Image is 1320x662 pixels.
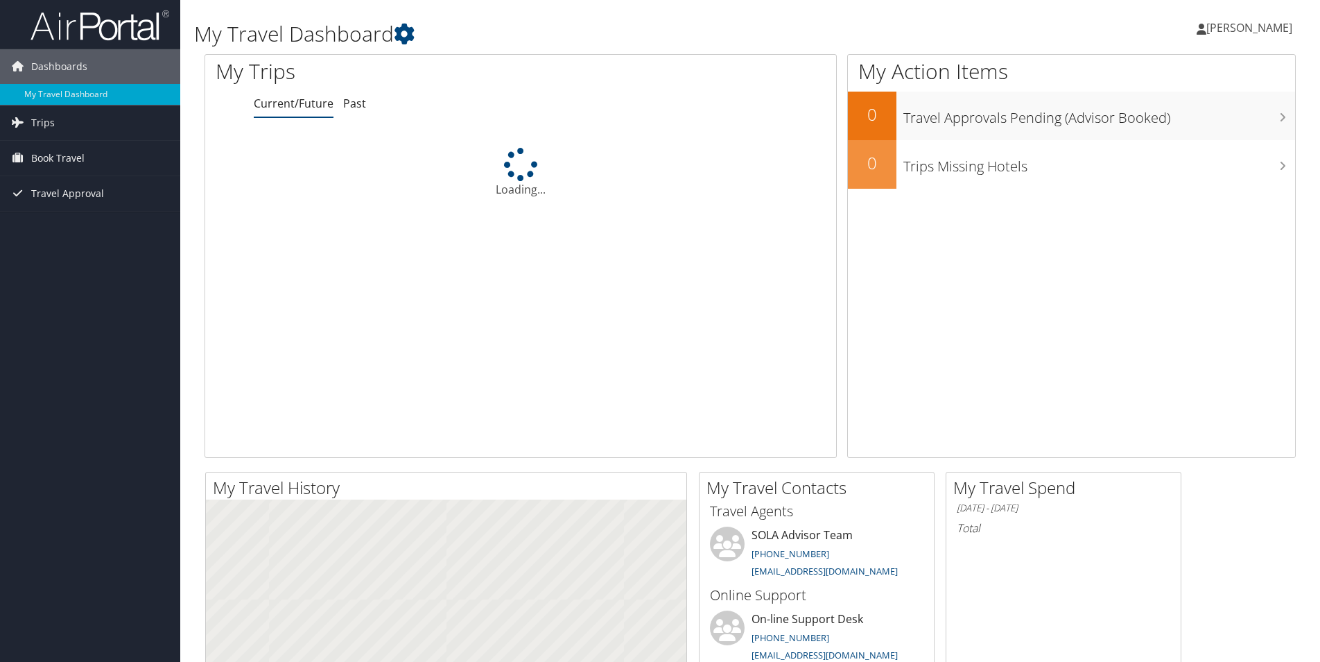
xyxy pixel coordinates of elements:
a: Past [343,96,366,111]
h1: My Trips [216,57,563,86]
a: Current/Future [254,96,333,111]
a: [PERSON_NAME] [1197,7,1306,49]
a: [EMAIL_ADDRESS][DOMAIN_NAME] [752,565,898,577]
h2: My Travel Spend [953,476,1181,500]
a: 0Trips Missing Hotels [848,140,1295,189]
span: Travel Approval [31,176,104,211]
h6: Total [957,520,1170,536]
h2: 0 [848,103,896,126]
span: Book Travel [31,141,85,176]
span: [PERSON_NAME] [1206,20,1292,35]
h1: My Action Items [848,57,1295,86]
h3: Travel Agents [710,502,923,521]
span: Dashboards [31,49,87,84]
a: [PHONE_NUMBER] [752,631,829,644]
h6: [DATE] - [DATE] [957,502,1170,515]
h3: Online Support [710,586,923,605]
a: 0Travel Approvals Pending (Advisor Booked) [848,92,1295,140]
h3: Trips Missing Hotels [903,150,1295,176]
h2: 0 [848,151,896,175]
span: Trips [31,105,55,140]
h3: Travel Approvals Pending (Advisor Booked) [903,101,1295,128]
h2: My Travel Contacts [706,476,934,500]
h1: My Travel Dashboard [194,19,935,49]
h2: My Travel History [213,476,686,500]
a: [EMAIL_ADDRESS][DOMAIN_NAME] [752,649,898,661]
div: Loading... [205,148,836,198]
li: SOLA Advisor Team [703,527,930,584]
img: airportal-logo.png [31,9,169,42]
a: [PHONE_NUMBER] [752,548,829,560]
